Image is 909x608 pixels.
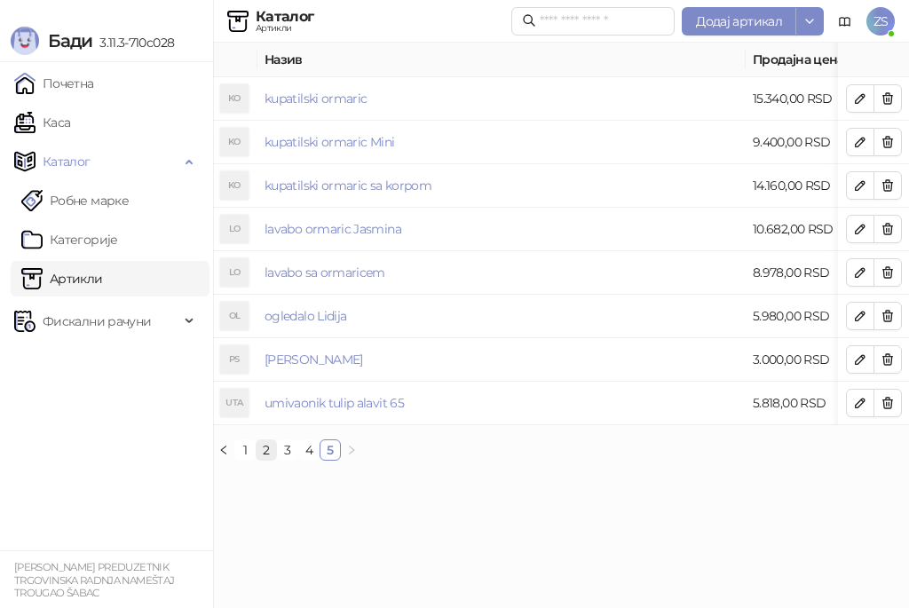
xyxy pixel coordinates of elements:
button: Додај артикал [682,7,796,36]
td: 5.980,00 RSD [746,295,897,338]
td: lavabo sa ormaricem [257,251,746,295]
a: ogledalo Lidija [265,308,346,324]
td: 9.400,00 RSD [746,121,897,164]
li: Следећа страна [341,439,362,461]
a: ArtikliАртикли [21,261,103,296]
a: umivaonik tulip alavit 65 [265,395,404,411]
li: 2 [256,439,277,461]
td: umivaonik tulip alavit 65 [257,382,746,425]
td: 15.340,00 RSD [746,77,897,121]
a: Робне марке [21,183,129,218]
td: ogledalo Lidija [257,295,746,338]
a: Документација [831,7,859,36]
a: Каса [14,105,70,140]
td: kupatilski ormaric [257,77,746,121]
small: [PERSON_NAME] PREDUZETNIK TRGOVINSKA RADNJA NAMEŠTAJ TROUGAO ŠABAC [14,561,174,599]
a: kupatilski ormaric sa korpom [265,178,431,193]
td: lavabo ormaric Jasmina [257,208,746,251]
span: Бади [48,30,92,51]
button: left [213,439,234,461]
div: KO [220,171,249,200]
img: Logo [11,27,39,55]
div: LO [220,258,249,287]
td: 14.160,00 RSD [746,164,897,208]
span: right [346,445,357,455]
a: lavabo sa ormaricem [265,265,385,280]
a: 4 [299,440,319,460]
a: kupatilski ormaric Mini [265,134,394,150]
td: 3.000,00 RSD [746,338,897,382]
span: left [218,445,229,455]
td: kupatilski ormaric sa korpom [257,164,746,208]
a: Почетна [14,66,94,101]
a: 3 [278,440,297,460]
div: LO [220,215,249,243]
li: 1 [234,439,256,461]
div: KO [220,84,249,113]
a: 2 [257,440,276,460]
div: PS [220,345,249,374]
span: Каталог [43,144,91,179]
li: 3 [277,439,298,461]
th: Назив [257,43,746,77]
a: 5 [320,440,340,460]
div: UTA [220,389,249,417]
button: right [341,439,362,461]
td: kupatilski ormaric Mini [257,121,746,164]
div: Артикли [256,24,314,33]
a: [PERSON_NAME] [265,351,363,367]
span: Додај артикал [696,13,782,29]
div: Каталог [256,10,314,24]
div: OL [220,302,249,330]
td: 8.978,00 RSD [746,251,897,295]
td: 10.682,00 RSD [746,208,897,251]
td: polica sara [257,338,746,382]
span: 3.11.3-710c028 [92,35,174,51]
td: 5.818,00 RSD [746,382,897,425]
li: 5 [320,439,341,461]
div: KO [220,128,249,156]
th: Продајна цена [746,43,897,77]
span: ZS [866,7,895,36]
img: Artikli [227,11,249,32]
a: Категорије [21,222,118,257]
li: 4 [298,439,320,461]
a: 1 [235,440,255,460]
span: Фискални рачуни [43,304,151,339]
a: lavabo ormaric Jasmina [265,221,401,237]
a: kupatilski ormaric [265,91,367,107]
li: Претходна страна [213,439,234,461]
